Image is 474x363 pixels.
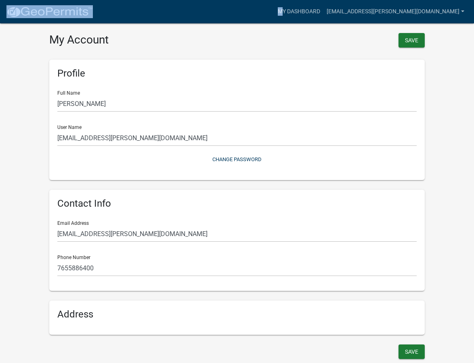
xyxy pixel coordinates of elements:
h6: Address [57,309,417,320]
button: Save [398,344,425,359]
a: My Dashboard [275,4,323,19]
h3: My Account [49,33,231,47]
h6: Contact Info [57,198,417,210]
button: Change Password [57,153,417,166]
a: [EMAIL_ADDRESS][PERSON_NAME][DOMAIN_NAME] [323,4,468,19]
h6: Profile [57,68,417,79]
button: Save [398,33,425,48]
